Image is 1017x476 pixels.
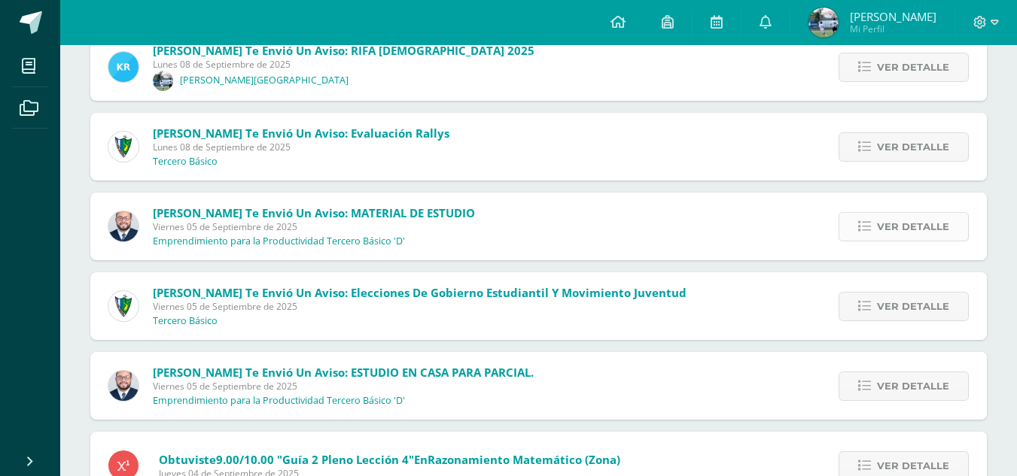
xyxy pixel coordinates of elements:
span: "Guía 2 Pleno Lección 4" [277,452,414,467]
span: Ver detalle [877,213,949,241]
span: Ver detalle [877,372,949,400]
span: [PERSON_NAME] te envió un aviso: ESTUDIO EN CASA PARA PARCIAL. [153,365,534,380]
img: d9b4b3c064bd04592526f3f3ec72a590.png [153,71,173,91]
span: Viernes 05 de Septiembre de 2025 [153,300,687,313]
span: Viernes 05 de Septiembre de 2025 [153,220,475,233]
span: Obtuviste en [159,452,620,467]
span: Lunes 08 de Septiembre de 2025 [153,58,534,71]
span: Razonamiento Matemático (Zona) [428,452,620,467]
span: [PERSON_NAME] te envió un aviso: Evaluación Rallys [153,126,449,141]
p: [PERSON_NAME][GEOGRAPHIC_DATA] [180,74,349,86]
p: Emprendimiento para la Productividad Tercero Básico 'D' [153,395,405,407]
p: Tercero Básico [153,315,218,327]
span: Viernes 05 de Septiembre de 2025 [153,380,534,393]
span: [PERSON_NAME] [850,9,936,24]
img: 35f43d1e4ae5e9e0d48e933aa1367915.png [808,8,839,38]
img: 9f174a157161b4ddbe12118a61fed988.png [108,291,139,321]
p: Tercero Básico [153,156,218,168]
span: [PERSON_NAME] te envió un aviso: Elecciones de Gobierno Estudiantil y Movimiento Juventud [153,285,687,300]
img: eaa624bfc361f5d4e8a554d75d1a3cf6.png [108,211,139,241]
span: [PERSON_NAME] te envió un aviso: RIFA [DEMOGRAPHIC_DATA] 2025 [153,43,534,58]
p: Emprendimiento para la Productividad Tercero Básico 'D' [153,235,405,247]
span: Ver detalle [877,133,949,161]
span: [PERSON_NAME] te envió un aviso: MATERIAL DE ESTUDIO [153,205,475,220]
span: 9.00/10.00 [216,452,274,467]
span: Mi Perfil [850,23,936,35]
span: Ver detalle [877,53,949,81]
img: 63bc87a283e8078d1504883f5e5627d9.png [108,52,139,82]
img: 9f174a157161b4ddbe12118a61fed988.png [108,132,139,162]
img: eaa624bfc361f5d4e8a554d75d1a3cf6.png [108,371,139,401]
span: Ver detalle [877,293,949,320]
span: Lunes 08 de Septiembre de 2025 [153,141,449,153]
